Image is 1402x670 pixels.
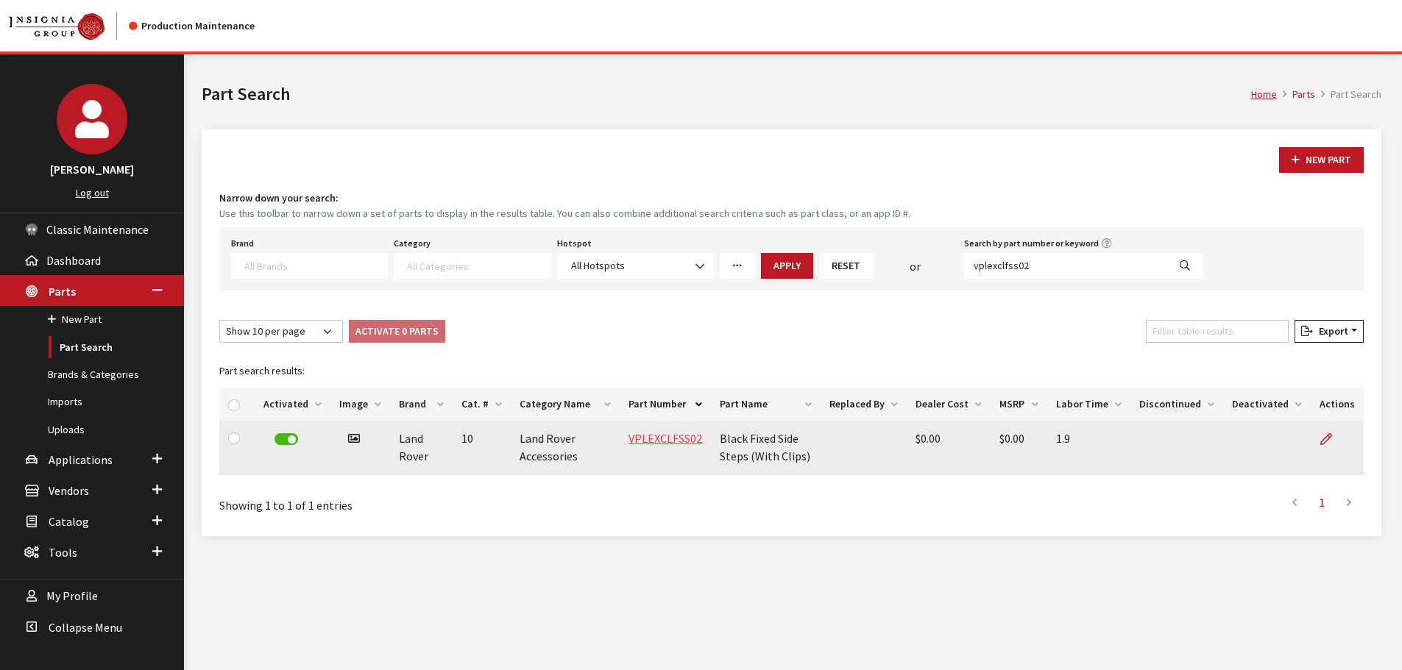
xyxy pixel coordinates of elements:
img: Cheyenne Dorton [57,84,127,154]
caption: Part search results: [219,354,1364,388]
a: Insignia Group logo [9,12,129,40]
a: VPLEXCLFSS02 [629,431,702,446]
button: Search [1167,253,1203,279]
td: Land Rover [390,421,453,474]
span: All Hotspots [571,259,625,272]
td: Black Fixed Side Steps (With Clips) [711,421,821,474]
img: Catalog Maintenance [9,13,105,40]
button: Export [1295,320,1364,343]
th: Part Number: activate to sort column descending [620,388,711,421]
label: Search by part number or keyword [964,237,1099,250]
textarea: Search [407,259,550,272]
div: or [873,257,958,275]
small: Use this toolbar to narrow down a set of parts to display in the results table. You can also comb... [219,206,1364,221]
textarea: Search [244,259,387,272]
li: Part Search [1315,87,1381,102]
label: Deactivate Part [275,433,298,445]
h4: Narrow down your search: [219,190,1364,206]
td: 1.9 [1047,421,1130,474]
span: Select a Brand [231,253,388,279]
th: Brand: activate to sort column ascending [390,388,453,421]
td: $0.00 [907,421,991,474]
span: Applications [49,452,113,467]
span: Vendors [49,483,89,498]
span: Dashboard [46,253,101,268]
a: More Filters [720,253,755,279]
td: 10 [453,421,511,474]
a: 1 [1309,488,1335,517]
h3: [PERSON_NAME] [15,160,169,178]
span: My Profile [46,589,98,604]
span: All Hotspots [567,258,704,274]
span: Catalog [49,514,89,529]
button: Apply [761,253,813,279]
th: Discontinued: activate to sort column ascending [1130,388,1223,421]
i: Has image [348,433,360,445]
h1: Part Search [202,81,1251,107]
th: MSRP: activate to sort column ascending [991,388,1047,421]
th: Part Name: activate to sort column ascending [711,388,821,421]
th: Deactivated: activate to sort column ascending [1223,388,1311,421]
td: Land Rover Accessories [511,421,620,474]
span: All Hotspots [557,253,714,279]
th: Actions [1311,388,1364,421]
div: Showing 1 to 1 of 1 entries [219,486,686,514]
li: Parts [1277,87,1315,102]
button: New Part [1279,147,1364,173]
th: Cat. #: activate to sort column ascending [453,388,511,421]
button: Reset [819,253,873,279]
label: Category [394,237,431,250]
th: Labor Time: activate to sort column ascending [1047,388,1130,421]
th: Replaced By: activate to sort column ascending [821,388,907,421]
span: Classic Maintenance [46,222,149,237]
input: Search [964,253,1168,279]
span: Tools [49,545,77,560]
label: Brand [231,237,254,250]
th: Image: activate to sort column ascending [330,388,390,421]
input: Filter table results [1146,320,1289,343]
td: $0.00 [991,421,1047,474]
th: Dealer Cost: activate to sort column ascending [907,388,991,421]
span: Collapse Menu [49,620,122,635]
label: Hotspot [557,237,592,250]
a: Edit Part [1320,421,1345,457]
th: Activated: activate to sort column ascending [255,388,330,421]
span: Parts [49,284,76,299]
th: Category Name: activate to sort column ascending [511,388,620,421]
span: Export [1313,324,1348,338]
span: Select a Category [394,253,550,279]
a: Log out [76,186,109,199]
a: Home [1251,88,1277,101]
div: Production Maintenance [129,18,255,34]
